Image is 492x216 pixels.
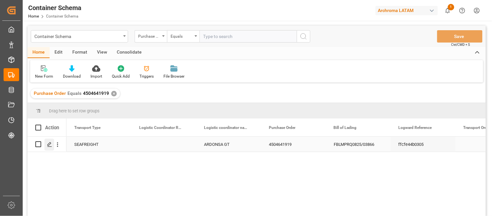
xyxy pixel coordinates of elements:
[139,125,183,130] span: Logistic Coordinator Reference Number
[34,91,66,96] span: Purchase Order
[204,137,253,152] div: ARDONSA GT
[111,91,117,96] div: ✕
[67,47,92,58] div: Format
[297,30,310,43] button: search button
[45,125,59,131] div: Action
[28,3,81,13] div: Container Schema
[135,30,167,43] button: open menu
[455,3,470,18] button: Help Center
[399,125,432,130] span: Logward Reference
[28,14,39,19] a: Home
[112,47,147,58] div: Consolidate
[50,47,67,58] div: Edit
[112,73,130,79] div: Quick Add
[437,30,483,43] button: Save
[448,4,454,10] span: 1
[92,47,112,58] div: View
[391,137,456,152] div: ffcfe44b0305
[167,30,199,43] button: open menu
[35,73,53,79] div: New Form
[66,137,131,152] div: SEAFREIGHT
[171,32,193,39] div: Equals
[67,91,81,96] span: Equals
[63,73,81,79] div: Download
[334,125,357,130] span: Bill of Lading
[28,47,50,58] div: Home
[49,108,100,113] span: Drag here to set row groups
[34,32,121,40] div: Container Schema
[83,91,109,96] span: 4504641919
[31,30,128,43] button: open menu
[163,73,185,79] div: File Browser
[204,125,247,130] span: Logistic coordinator name
[74,125,101,130] span: Transport Type
[90,73,102,79] div: Import
[451,42,470,47] span: Ctrl/CMD + S
[199,30,297,43] input: Type to search
[326,137,391,152] div: FBLMPRQ0825/03866
[138,32,160,39] div: Purchase Order
[139,73,154,79] div: Triggers
[261,137,326,152] div: 4504641919
[440,3,455,18] button: show 1 new notifications
[376,6,438,15] div: Archroma LATAM
[28,137,66,152] div: Press SPACE to select this row.
[269,125,295,130] span: Purchase Order
[376,4,440,17] button: Archroma LATAM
